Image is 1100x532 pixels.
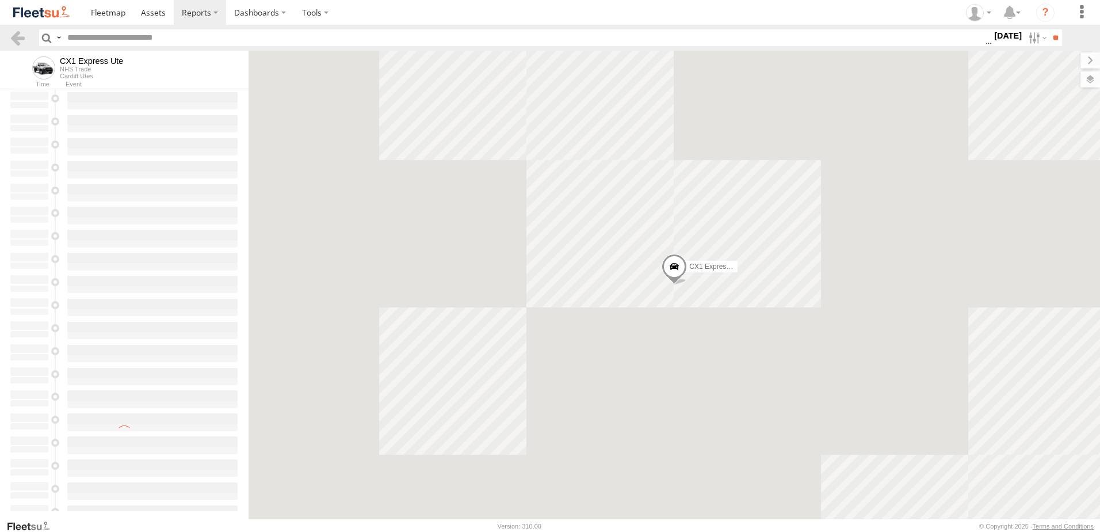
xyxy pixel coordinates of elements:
[60,73,123,79] div: Cardiff Utes
[6,520,59,532] a: Visit our Website
[962,4,995,21] div: Kelley Adamson
[1036,3,1055,22] i: ?
[54,29,63,46] label: Search Query
[689,263,742,271] span: CX1 Express Ute
[9,29,26,46] a: Back to previous Page
[1024,29,1049,46] label: Search Filter Options
[12,5,71,20] img: fleetsu-logo-horizontal.svg
[498,523,541,530] div: Version: 310.00
[60,56,123,66] div: CX1 Express Ute - View Asset History
[66,82,249,88] div: Event
[60,66,123,73] div: NHS Trade
[992,29,1024,42] label: [DATE]
[1033,523,1094,530] a: Terms and Conditions
[9,82,49,88] div: Time
[979,523,1094,530] div: © Copyright 2025 -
